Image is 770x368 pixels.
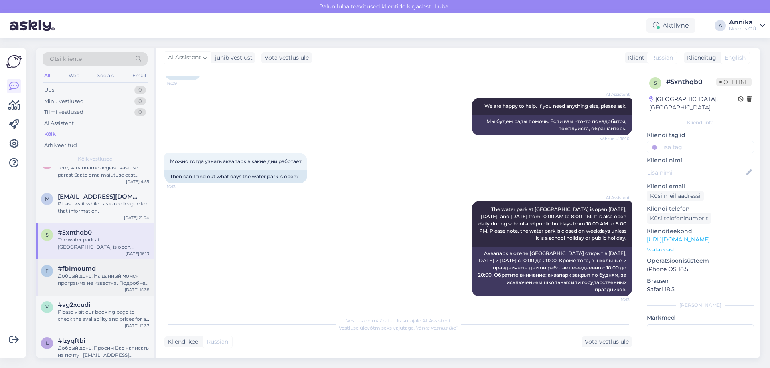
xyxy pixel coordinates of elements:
[647,182,754,191] p: Kliendi email
[125,287,149,293] div: [DATE] 15:38
[649,95,738,112] div: [GEOGRAPHIC_DATA], [GEOGRAPHIC_DATA]
[131,70,148,81] div: Email
[625,54,644,62] div: Klient
[261,52,312,63] div: Võta vestlus üle
[647,246,754,253] p: Vaata edasi ...
[647,285,754,294] p: Safari 18.5
[50,55,82,63] span: Otsi kliente
[125,323,149,329] div: [DATE] 12:37
[647,265,754,273] p: iPhone OS 18.5
[58,337,85,344] span: #lzyqftbi
[654,80,657,86] span: 5
[167,80,197,86] span: 16:09
[729,19,756,26] div: Annika
[647,257,754,265] p: Operatsioonisüsteem
[600,297,630,303] span: 16:13
[126,251,149,257] div: [DATE] 16:13
[346,318,451,324] span: Vestlus on määratud kasutajale AI Assistent
[646,18,695,33] div: Aktiivne
[484,103,626,109] span: We are happy to help. If you need anything else, please ask.
[684,54,718,62] div: Klienditugi
[647,168,745,177] input: Lisa nimi
[472,247,632,296] div: Аквапарк в отеле [GEOGRAPHIC_DATA] открыт в [DATE], [DATE] и [DATE] с 10:00 до 20:00. Кроме того,...
[44,108,83,116] div: Tiimi vestlused
[647,119,754,126] div: Kliendi info
[58,308,149,323] div: Please visit our booking page to check the availability and prices for a double room on your desi...
[414,325,458,331] i: „Võtke vestlus üle”
[600,195,630,201] span: AI Assistent
[207,338,228,346] span: Russian
[58,301,90,308] span: #vg2xcudi
[44,97,84,105] div: Minu vestlused
[78,155,113,163] span: Kõik vestlused
[647,213,711,224] div: Küsi telefoninumbrit
[167,184,197,190] span: 16:13
[647,227,754,235] p: Klienditeekond
[46,232,49,238] span: 5
[58,229,92,236] span: #5xnthqb0
[58,344,149,359] div: Добрый день! Просим Вас написать на почту : [EMAIL_ADDRESS][DOMAIN_NAME]
[647,156,754,165] p: Kliendi nimi
[651,54,673,62] span: Russian
[647,277,754,285] p: Brauser
[45,304,49,310] span: v
[168,53,201,62] span: AI Assistent
[729,19,765,32] a: AnnikaNoorus OÜ
[58,272,149,287] div: Добрый день! На данный момент программа не известна. Подробнее можно узнать в октябре.
[600,91,630,97] span: AI Assistent
[46,340,49,346] span: l
[45,196,49,202] span: m
[647,302,754,309] div: [PERSON_NAME]
[666,77,716,87] div: # 5xnthqb0
[212,54,253,62] div: juhib vestlust
[67,70,81,81] div: Web
[164,170,307,183] div: Then can I find out what days the water park is open?
[472,115,632,135] div: Мы будем рады помочь. Если вам что-то понадобится, пожалуйста, обращайтесь.
[647,314,754,322] p: Märkmed
[647,205,754,213] p: Kliendi telefon
[729,26,756,32] div: Noorus OÜ
[725,54,746,62] span: English
[44,86,54,94] div: Uus
[647,131,754,139] p: Kliendi tag'id
[58,200,149,215] div: Please wait while I ask a colleague for that information.
[126,179,149,185] div: [DATE] 4:55
[44,130,56,138] div: Kõik
[44,119,74,127] div: AI Assistent
[478,206,628,241] span: The water park at [GEOGRAPHIC_DATA] is open [DATE], [DATE], and [DATE] from 10:00 AM to 8:00 PM. ...
[124,215,149,221] div: [DATE] 21:04
[43,70,52,81] div: All
[45,268,49,274] span: f
[164,338,200,346] div: Kliendi keel
[339,325,458,331] span: Vestluse ülevõtmiseks vajutage
[582,336,632,347] div: Võta vestlus üle
[134,86,146,94] div: 0
[134,97,146,105] div: 0
[58,164,149,179] div: Tere, Vabandame aeglase vastuse pärast Saate oma majutuse eest kohapeal maksta, ettemaksu pole va...
[58,265,96,272] span: #fb1moumd
[58,236,149,251] div: The water park at [GEOGRAPHIC_DATA] is open [DATE], [DATE], and [DATE] from 10:00 AM to 8:00 PM. ...
[58,193,141,200] span: m_chyr@aol.com
[6,54,22,69] img: Askly Logo
[647,236,710,243] a: [URL][DOMAIN_NAME]
[44,141,77,149] div: Arhiveeritud
[599,136,630,142] span: Nähtud ✓ 16:10
[170,158,302,164] span: Можно тогда узнать аквапарк в какие дни работает
[716,78,752,86] span: Offline
[715,20,726,31] div: A
[647,191,704,201] div: Küsi meiliaadressi
[432,3,451,10] span: Luba
[647,141,754,153] input: Lisa tag
[96,70,115,81] div: Socials
[134,108,146,116] div: 0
